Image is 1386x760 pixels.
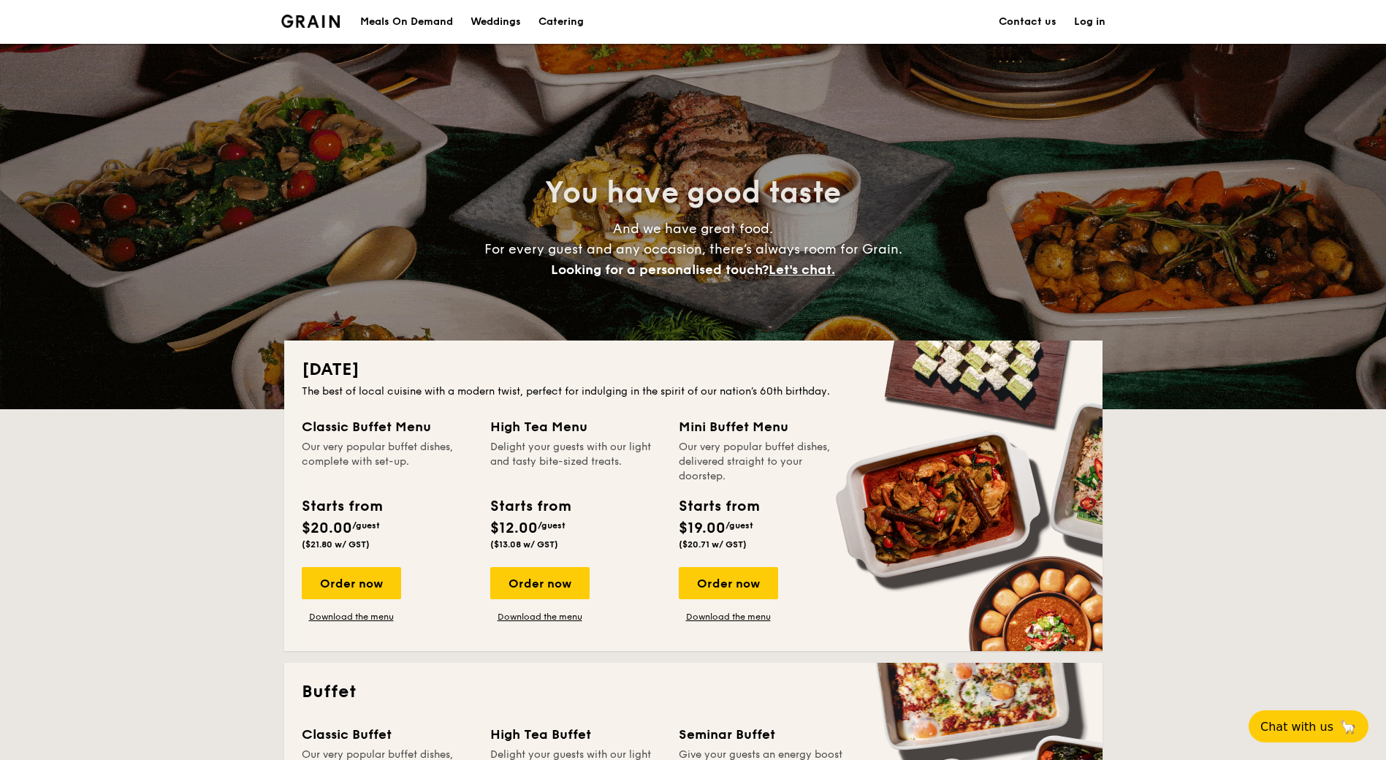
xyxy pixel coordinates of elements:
[490,539,558,550] span: ($13.08 w/ GST)
[302,417,473,437] div: Classic Buffet Menu
[302,440,473,484] div: Our very popular buffet dishes, complete with set-up.
[1260,720,1333,734] span: Chat with us
[302,358,1085,381] h2: [DATE]
[302,567,401,599] div: Order now
[1249,710,1368,742] button: Chat with us🦙
[679,520,726,537] span: $19.00
[490,724,661,745] div: High Tea Buffet
[679,567,778,599] div: Order now
[679,417,850,437] div: Mini Buffet Menu
[302,724,473,745] div: Classic Buffet
[281,15,340,28] img: Grain
[352,520,380,531] span: /guest
[769,262,835,278] span: Let's chat.
[490,495,570,517] div: Starts from
[302,495,381,517] div: Starts from
[490,567,590,599] div: Order now
[679,495,758,517] div: Starts from
[679,539,747,550] span: ($20.71 w/ GST)
[490,440,661,484] div: Delight your guests with our light and tasty bite-sized treats.
[490,417,661,437] div: High Tea Menu
[679,611,778,623] a: Download the menu
[302,539,370,550] span: ($21.80 w/ GST)
[302,680,1085,704] h2: Buffet
[302,520,352,537] span: $20.00
[538,520,566,531] span: /guest
[302,611,401,623] a: Download the menu
[490,611,590,623] a: Download the menu
[1339,718,1357,735] span: 🦙
[490,520,538,537] span: $12.00
[281,15,340,28] a: Logotype
[726,520,753,531] span: /guest
[679,724,850,745] div: Seminar Buffet
[302,384,1085,399] div: The best of local cuisine with a modern twist, perfect for indulging in the spirit of our nation’...
[679,440,850,484] div: Our very popular buffet dishes, delivered straight to your doorstep.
